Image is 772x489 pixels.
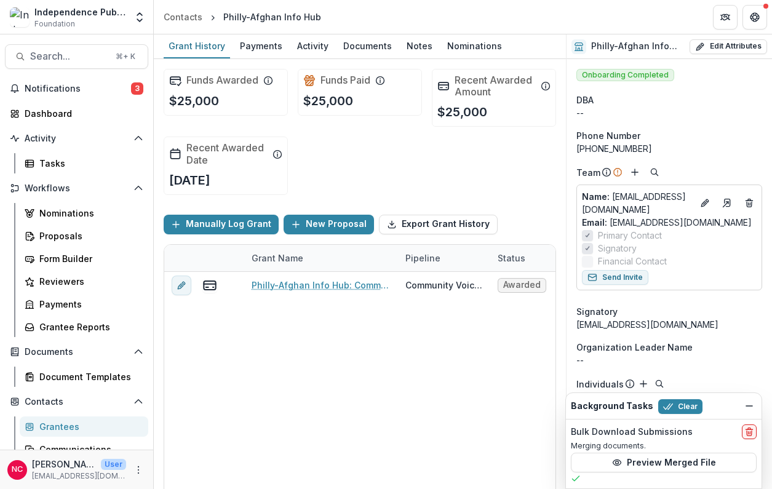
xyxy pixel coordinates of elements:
span: Primary Contact [598,229,662,242]
div: Pipeline [398,252,448,264]
span: Documents [25,347,129,357]
a: Go to contact [717,193,737,213]
span: Onboarding Completed [576,69,674,81]
a: Grant History [164,34,230,58]
span: Awarded [503,280,541,290]
p: Merging documents. [571,440,757,451]
button: Edit [698,196,712,210]
a: Payments [235,34,287,58]
p: $25,000 [169,92,219,110]
p: -- [576,354,762,367]
div: [PHONE_NUMBER] [576,142,762,155]
div: Grantee Reports [39,320,138,333]
h2: Bulk Download Submissions [571,427,693,437]
div: Documents [338,37,397,55]
button: Add [636,376,651,391]
div: -- [576,106,762,119]
button: Clear [658,399,702,414]
div: Dashboard [25,107,138,120]
p: [EMAIL_ADDRESS][DOMAIN_NAME] [582,190,693,216]
button: Open Documents [5,342,148,362]
a: Payments [20,294,148,314]
button: Open entity switcher [131,5,148,30]
img: Independence Public Media Foundation [10,7,30,27]
span: Organization Leader Name [576,341,693,354]
a: Proposals [20,226,148,246]
a: Nominations [442,34,507,58]
div: Status [490,245,583,271]
div: Community Voices [405,279,483,292]
div: Form Builder [39,252,138,265]
a: Form Builder [20,248,148,269]
div: Grantees [39,420,138,433]
a: Dashboard [5,103,148,124]
a: Email: [EMAIL_ADDRESS][DOMAIN_NAME] [582,216,752,229]
div: Independence Public Media Foundation [34,6,126,18]
div: Nominations [442,37,507,55]
div: Notes [402,37,437,55]
a: Grantees [20,416,148,437]
span: Signatory [598,242,637,255]
a: Name: [EMAIL_ADDRESS][DOMAIN_NAME] [582,190,693,216]
div: Payments [39,298,138,311]
button: Add [627,165,642,180]
span: Phone Number [576,129,640,142]
button: view-payments [202,277,217,292]
span: Financial Contact [598,255,667,268]
a: Reviewers [20,271,148,292]
p: Team [576,166,600,179]
button: New Proposal [284,215,374,234]
button: delete [742,424,757,439]
p: [PERSON_NAME] [32,458,96,471]
span: Foundation [34,18,75,30]
h2: Funds Awarded [186,74,258,86]
span: Workflows [25,183,129,194]
p: $25,000 [303,92,353,110]
button: Edit Attributes [690,39,767,54]
a: Documents [338,34,397,58]
div: ⌘ + K [113,50,138,63]
div: Grant Name [244,245,398,271]
span: Signatory [576,305,618,318]
p: Individuals [576,378,624,391]
h2: Philly-Afghan Info Hub [591,41,685,52]
span: Email: [582,217,607,228]
div: Pipeline [398,245,490,271]
h2: Recent Awarded Date [186,142,268,165]
button: Open Activity [5,129,148,148]
a: Activity [292,34,333,58]
a: Contacts [159,8,207,26]
button: Preview Merged File [571,453,757,472]
button: Send Invite [582,270,648,285]
button: Search... [5,44,148,69]
button: Dismiss [742,399,757,413]
div: Reviewers [39,275,138,288]
span: Name : [582,191,610,202]
button: Export Grant History [379,215,498,234]
button: More [131,463,146,477]
span: Contacts [25,397,129,407]
div: Communications [39,443,138,456]
button: Get Help [742,5,767,30]
p: $25,000 [437,103,487,121]
button: Search [647,165,662,180]
a: Nominations [20,203,148,223]
div: Status [490,252,533,264]
button: Open Workflows [5,178,148,198]
p: [DATE] [169,171,210,189]
a: Notes [402,34,437,58]
p: User [101,459,126,470]
a: Tasks [20,153,148,173]
span: DBA [576,93,594,106]
h2: Recent Awarded Amount [455,74,536,98]
span: Notifications [25,84,131,94]
div: Activity [292,37,333,55]
h2: Background Tasks [571,401,653,411]
button: Notifications3 [5,79,148,98]
div: Proposals [39,229,138,242]
button: Manually Log Grant [164,215,279,234]
button: Partners [713,5,738,30]
div: Document Templates [39,370,138,383]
